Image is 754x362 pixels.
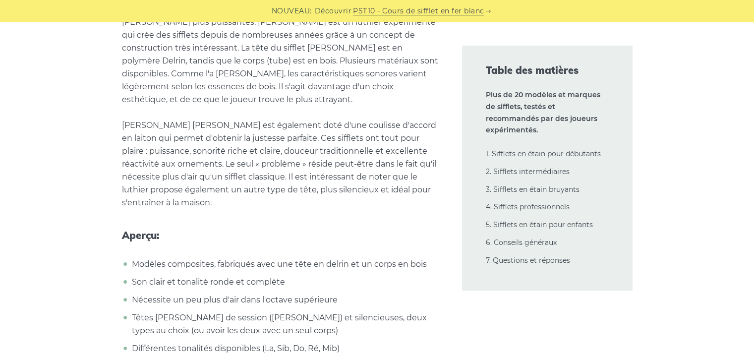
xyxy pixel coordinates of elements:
[132,344,340,353] font: Différentes tonalités disponibles (La, Sib, Do, Ré, Mib)
[122,121,436,207] font: [PERSON_NAME] [PERSON_NAME] est également doté d'une coulisse d'accord en laiton qui permet d'obt...
[486,167,570,176] a: 2. Sifflets intermédiaires
[122,229,160,241] font: Aperçu:
[132,259,427,269] font: Modèles composites, fabriqués avec une tête en delrin et un corps en bois
[132,313,427,335] font: Têtes [PERSON_NAME] de session ([PERSON_NAME]) et silencieuses, deux types au choix (ou avoir les...
[315,6,352,15] font: Découvrir
[353,5,484,17] a: PST10 - Cours de sifflet en fer blanc
[272,6,312,15] font: NOUVEAU:
[486,90,600,134] font: Plus de 20 modèles et marques de sifflets, testés et recommandés par des joueurs expérimentés.
[486,220,593,229] a: 5. Sifflets en étain pour enfants
[132,277,285,287] font: Son clair et tonalité ronde et complète
[486,149,601,158] a: 1. Sifflets en étain pour débutants
[132,295,338,304] font: Nécessite un peu plus d'air dans l'octave supérieure
[353,6,484,15] font: PST10 - Cours de sifflet en fer blanc
[486,238,557,247] a: 6. Conseils généraux
[486,185,580,194] a: 3. Sifflets en étain bruyants
[486,64,579,76] font: Table des matières
[486,202,570,211] a: 4. Sifflets professionnels
[486,256,570,265] a: 7. Questions et réponses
